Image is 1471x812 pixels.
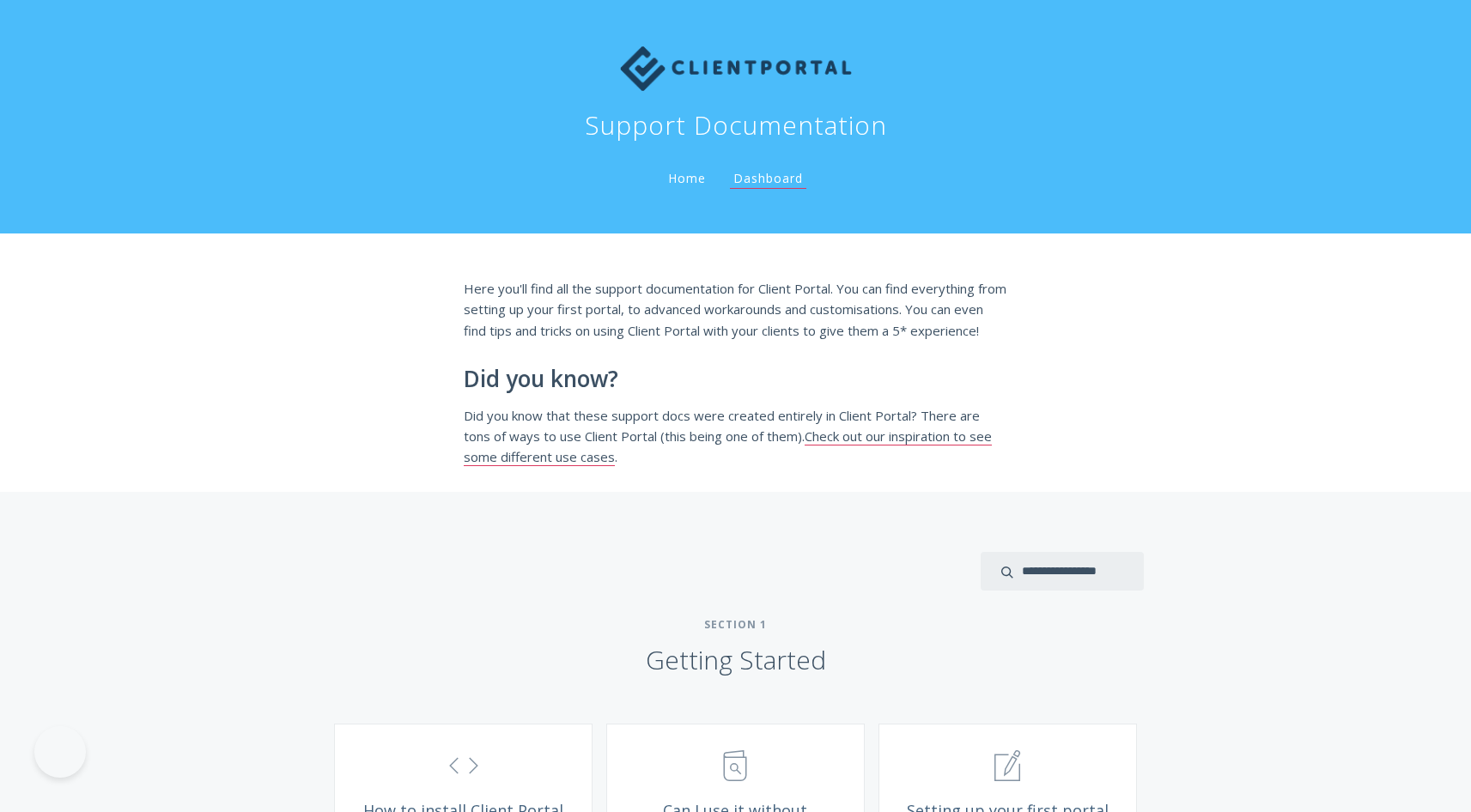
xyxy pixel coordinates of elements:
p: Here you'll find all the support documentation for Client Portal. You can find everything from se... [464,278,1008,341]
iframe: Toggle Customer Support [34,726,86,778]
h1: Support Documentation [585,108,887,142]
p: Did you know that these support docs were created entirely in Client Portal? There are tons of wa... [464,405,1008,468]
a: Dashboard [730,170,806,189]
input: search input [981,552,1144,591]
a: Home [665,170,709,186]
h2: Did you know? [464,367,1008,392]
